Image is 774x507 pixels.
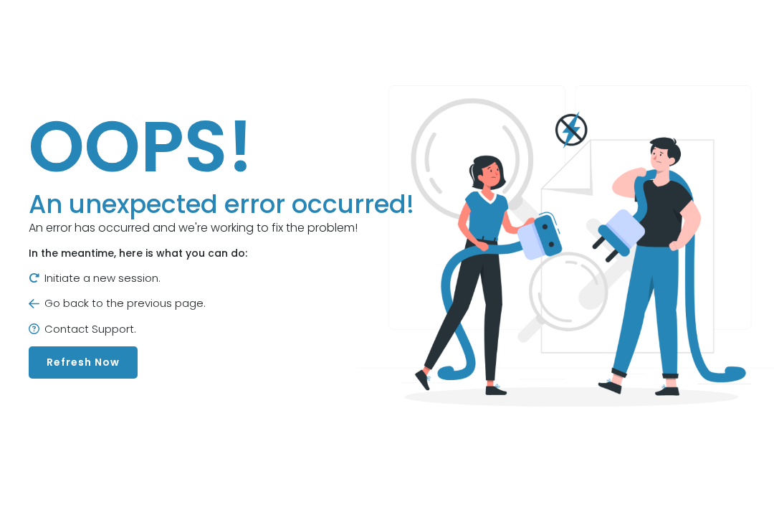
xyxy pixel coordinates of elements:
p: Initiate a new session. [29,270,414,287]
p: In the meantime, here is what you can do: [29,246,414,261]
h3: An unexpected error occurred! [29,189,414,219]
button: Refresh Now [29,346,138,379]
h1: OOPS! [29,103,414,189]
p: An error has occurred and we're working to fix the problem! [29,219,414,237]
p: Go back to the previous page. [29,295,414,312]
p: Contact Support. [29,321,414,338]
